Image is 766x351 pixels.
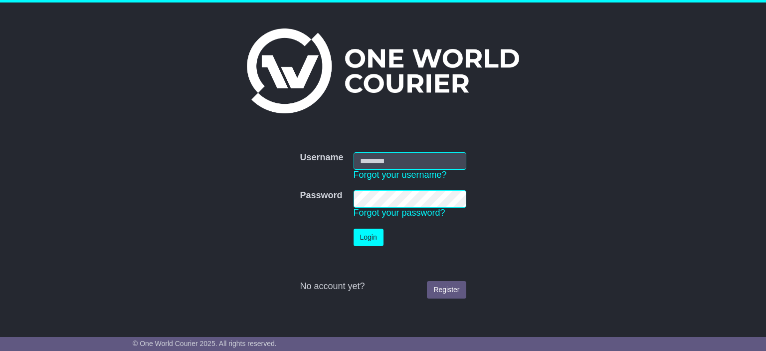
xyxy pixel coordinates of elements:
[354,208,445,218] a: Forgot your password?
[133,340,277,348] span: © One World Courier 2025. All rights reserved.
[300,190,342,201] label: Password
[300,152,343,163] label: Username
[300,281,466,292] div: No account yet?
[247,28,519,113] img: One World
[427,281,466,299] a: Register
[354,170,447,180] a: Forgot your username?
[354,229,383,246] button: Login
